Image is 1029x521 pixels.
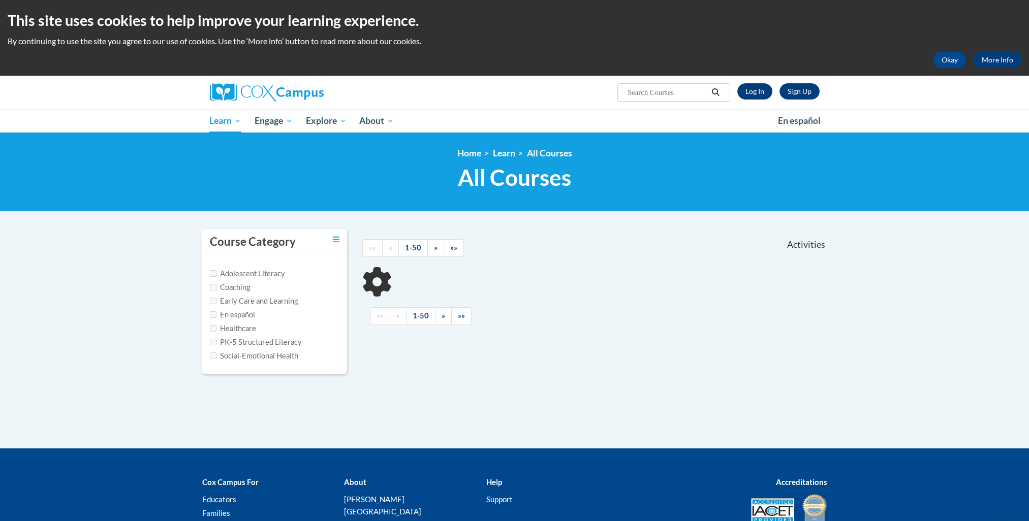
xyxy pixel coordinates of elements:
a: Previous [382,239,399,257]
a: End [444,239,464,257]
span: Activities [787,239,825,250]
a: Engage [248,109,299,133]
input: Checkbox for Options [210,284,216,290]
img: Cox Campus [210,83,324,102]
input: Checkbox for Options [210,339,216,345]
a: Learn [203,109,248,133]
span: « [396,311,400,320]
a: Previous [390,307,407,325]
b: Accreditations [776,477,827,486]
a: End [451,307,472,325]
a: About [353,109,400,133]
a: Home [457,148,481,158]
a: Families [202,508,230,517]
span: All Courses [458,164,571,191]
a: Next [435,307,452,325]
a: Educators [202,495,236,504]
a: Register [779,83,820,100]
a: More Info [974,52,1021,68]
h2: This site uses cookies to help improve your learning experience. [8,10,1021,30]
h3: Course Category [210,234,296,250]
label: Early Care and Learning [210,296,298,307]
span: «« [377,311,384,320]
a: Begining [370,307,390,325]
a: Support [486,495,513,504]
a: 1-50 [398,239,428,257]
span: Engage [255,115,293,127]
a: Cox Campus [210,83,403,102]
a: Log In [737,83,772,100]
span: En español [778,115,821,126]
button: Okay [933,52,966,68]
a: [PERSON_NAME][GEOGRAPHIC_DATA] [344,495,421,516]
span: » [442,311,445,320]
a: 1-50 [406,307,435,325]
input: Checkbox for Options [210,311,216,318]
a: En español [771,110,827,132]
span: «« [369,243,376,252]
label: Coaching [210,282,250,293]
span: About [359,115,394,127]
input: Checkbox for Options [210,352,216,359]
span: « [389,243,392,252]
input: Checkbox for Options [210,325,216,332]
input: Search Courses [627,86,708,99]
label: Adolescent Literacy [210,268,285,279]
a: Toggle collapse [333,234,339,245]
a: Explore [299,109,353,133]
button: Search [708,86,723,99]
span: »» [450,243,457,252]
a: Learn [493,148,515,158]
input: Checkbox for Options [210,298,216,304]
b: Help [486,477,502,486]
input: Checkbox for Options [210,270,216,277]
span: Explore [306,115,347,127]
a: Next [427,239,444,257]
a: All Courses [527,148,572,158]
b: About [344,477,366,486]
label: En español [210,309,255,320]
label: Social-Emotional Health [210,350,298,362]
span: Learn [209,115,241,127]
label: Healthcare [210,323,256,334]
span: »» [458,311,465,320]
iframe: Button to launch messaging window [988,480,1021,513]
span: » [434,243,438,252]
b: Cox Campus For [202,477,259,486]
div: Main menu [195,109,835,133]
label: PK-5 Structured Literacy [210,337,302,348]
p: By continuing to use the site you agree to our use of cookies. Use the ‘More info’ button to read... [8,36,1021,47]
a: Begining [362,239,383,257]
